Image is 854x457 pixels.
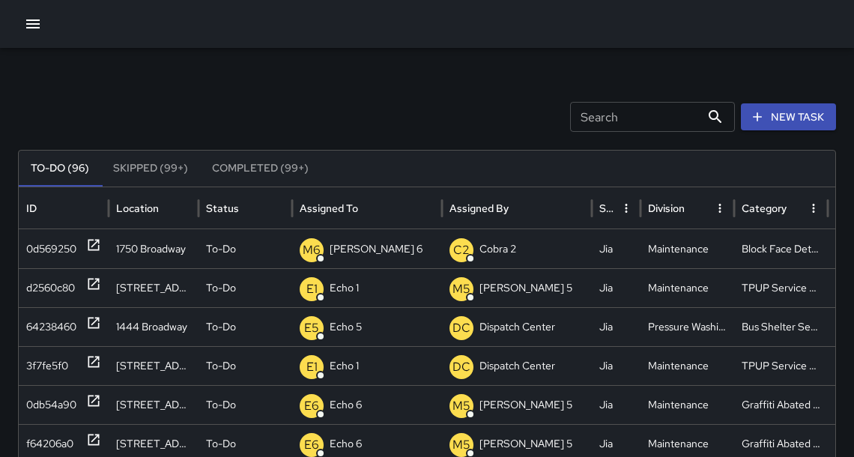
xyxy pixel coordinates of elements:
div: TPUP Service Requested [734,346,828,385]
p: To-Do [206,308,236,346]
p: To-Do [206,347,236,385]
div: Jia [592,385,640,424]
p: C2 [453,241,470,259]
div: Jia [592,268,640,307]
div: Jia [592,346,640,385]
p: DC [452,358,470,376]
p: M5 [452,397,470,415]
div: Division [648,202,685,215]
div: Maintenance [640,229,734,268]
div: Jia [592,229,640,268]
div: 3f7fe5f0 [26,347,68,385]
div: Bus Shelter Serviced [734,307,828,346]
div: 1750 Broadway [109,229,199,268]
div: 2315 Valdez Street [109,268,199,307]
div: Jia [592,307,640,346]
div: Status [206,202,239,215]
p: To-Do [206,269,236,307]
div: 64238460 [26,308,76,346]
div: 0db54a90 [26,386,76,424]
button: Division column menu [709,198,730,219]
p: E6 [304,397,319,415]
p: Echo 1 [330,347,359,385]
div: ID [26,202,37,215]
button: Completed (99+) [200,151,321,187]
p: E1 [306,280,318,298]
p: [PERSON_NAME] 6 [330,230,423,268]
p: To-Do [206,386,236,424]
p: M6 [303,241,321,259]
div: TPUP Service Requested [734,268,828,307]
div: Assigned To [300,202,358,215]
div: Location [116,202,159,215]
button: Source column menu [616,198,637,219]
div: Assigned By [449,202,509,215]
p: Echo 6 [330,386,362,424]
p: E1 [306,358,318,376]
div: Source [599,202,614,215]
div: Graffiti Abated Large [734,385,828,424]
p: E5 [304,319,319,337]
p: Echo 5 [330,308,362,346]
div: 2386 Valley Street [109,346,199,385]
div: 354 24th Street [109,385,199,424]
p: To-Do [206,230,236,268]
p: Dispatch Center [479,308,555,346]
p: Cobra 2 [479,230,516,268]
div: Maintenance [640,346,734,385]
p: [PERSON_NAME] 5 [479,269,572,307]
p: DC [452,319,470,337]
div: 0d569250 [26,230,76,268]
div: d2560c80 [26,269,75,307]
p: [PERSON_NAME] 5 [479,386,572,424]
p: Dispatch Center [479,347,555,385]
div: Category [742,202,787,215]
p: M5 [452,436,470,454]
button: Category column menu [803,198,824,219]
button: Skipped (99+) [101,151,200,187]
button: New Task [741,103,836,131]
div: Maintenance [640,268,734,307]
button: To-Do (96) [19,151,101,187]
p: E6 [304,436,319,454]
div: Maintenance [640,385,734,424]
p: M5 [452,280,470,298]
div: Pressure Washing [640,307,734,346]
div: Block Face Detailed [734,229,828,268]
p: Echo 1 [330,269,359,307]
div: 1444 Broadway [109,307,199,346]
